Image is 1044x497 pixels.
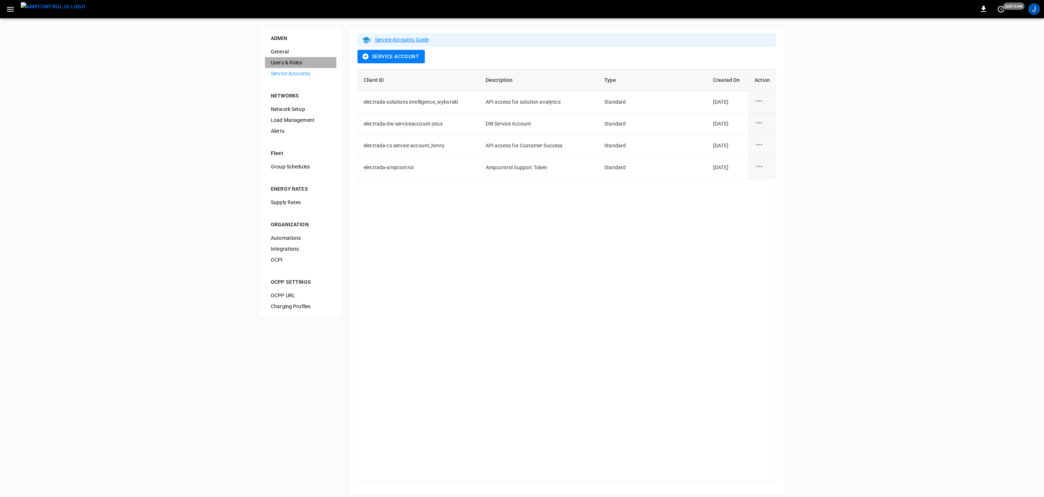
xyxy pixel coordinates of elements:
[1003,3,1025,10] span: just now
[265,68,336,79] div: Service Accounts
[271,221,331,228] div: ORGANIZATION
[707,69,748,91] th: Created On
[357,50,425,63] button: Service Account
[265,243,336,254] div: Integrations
[364,143,444,148] span: electrada-cs service account_henry
[604,143,626,148] span: Standard
[21,2,85,11] img: ampcontrol.io logo
[265,301,336,312] div: Charging Profiles
[271,256,331,264] span: OCPI
[265,46,336,57] div: General
[364,164,414,170] span: electrada-ampcontrol
[271,70,331,77] span: Service Accounts
[271,59,331,67] span: Users & Roles
[265,254,336,265] div: OCPI
[755,118,770,129] div: service account action options
[364,121,443,127] span: electrada-dw-serviceaccount-zeus
[271,92,331,99] div: NETWORKS
[271,234,331,242] span: Automations
[755,96,770,107] div: service account action options
[1028,3,1040,15] div: profile-icon
[271,303,331,310] span: Charging Profiles
[265,232,336,243] div: Automations
[265,290,336,301] div: OCPP URL
[995,3,1007,15] button: set refresh interval
[271,278,331,286] div: OCPP SETTINGS
[265,197,336,208] div: Supply Rates
[271,48,331,56] span: General
[265,104,336,115] div: Network Setup
[271,163,331,171] span: Group Schedules
[604,99,626,105] span: Standard
[271,185,331,192] div: ENERGY RATES
[486,143,563,148] span: API access for Customer Success
[271,245,331,253] span: Integrations
[265,126,336,136] div: Alerts
[755,140,770,151] div: service account action options
[271,150,331,157] div: Fleet
[748,69,776,91] th: Action
[486,164,547,170] span: Ampcontrol Support Token
[707,113,748,135] td: [DATE]
[486,121,531,127] span: DW Service Account
[707,91,748,113] td: [DATE]
[755,162,770,173] div: service account action options
[598,69,707,91] th: Type
[271,127,331,135] span: Alerts
[265,57,336,68] div: Users & Roles
[364,99,458,105] span: electrada-solutions intelligence_wyborski
[707,135,748,157] td: [DATE]
[271,106,331,113] span: Network Setup
[358,69,480,91] th: Client ID
[265,161,336,172] div: Group Schedules
[271,116,331,124] span: Load Management
[375,37,429,43] a: Service Accounts Guide
[480,69,598,91] th: Description
[707,157,748,179] td: [DATE]
[486,99,561,105] span: API access for solution analytics
[271,292,331,299] span: OCPP URL
[271,199,331,206] span: Supply Rates
[604,121,626,127] span: Standard
[265,115,336,126] div: Load Management
[604,164,626,170] span: Standard
[271,35,331,42] div: ADMIN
